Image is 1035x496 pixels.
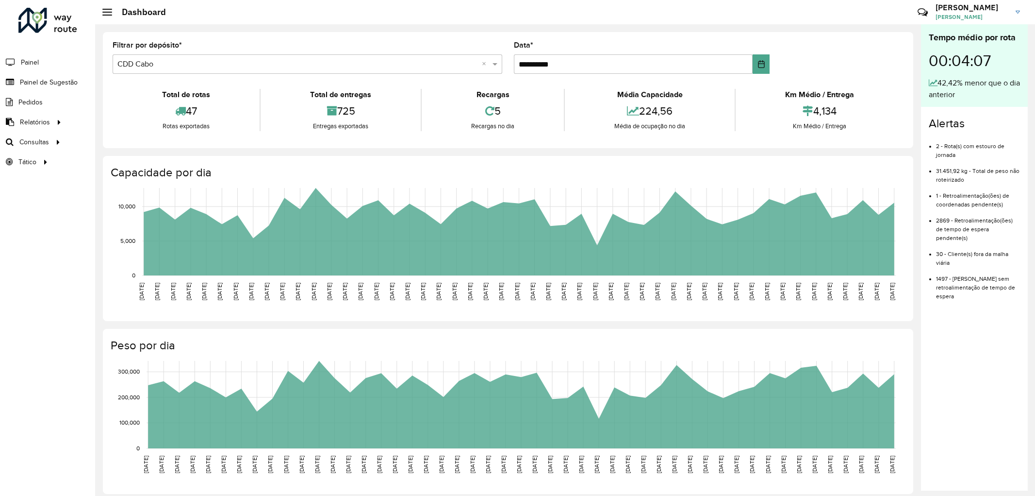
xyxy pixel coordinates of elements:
[936,184,1020,209] li: 1 - Retroalimentação(ões) de coordenadas pendente(s)
[516,456,522,473] text: [DATE]
[826,283,833,300] text: [DATE]
[609,456,615,473] text: [DATE]
[251,456,258,473] text: [DATE]
[236,456,242,473] text: [DATE]
[454,456,460,473] text: [DATE]
[404,283,411,300] text: [DATE]
[482,283,489,300] text: [DATE]
[373,283,379,300] text: [DATE]
[420,283,426,300] text: [DATE]
[389,283,395,300] text: [DATE]
[718,456,724,473] text: [DATE]
[345,456,351,473] text: [DATE]
[624,456,631,473] text: [DATE]
[738,101,901,121] div: 4,134
[531,456,538,473] text: [DATE]
[120,238,135,244] text: 5,000
[779,283,786,300] text: [DATE]
[936,209,1020,242] li: 2869 - Retroalimentação(ões) de tempo de espera pendente(s)
[733,283,739,300] text: [DATE]
[263,283,270,300] text: [DATE]
[936,13,1008,21] span: [PERSON_NAME]
[311,283,317,300] text: [DATE]
[136,445,140,451] text: 0
[143,456,149,473] text: [DATE]
[873,456,880,473] text: [DATE]
[687,456,693,473] text: [DATE]
[438,456,444,473] text: [DATE]
[189,456,196,473] text: [DATE]
[702,456,708,473] text: [DATE]
[608,283,614,300] text: [DATE]
[376,456,382,473] text: [DATE]
[498,283,504,300] text: [DATE]
[545,283,551,300] text: [DATE]
[567,121,732,131] div: Média de ocupação no dia
[111,166,904,180] h4: Capacidade por dia
[485,456,491,473] text: [DATE]
[115,89,257,101] div: Total de rotas
[738,121,901,131] div: Km Médio / Entrega
[314,456,320,473] text: [DATE]
[295,283,301,300] text: [DATE]
[578,456,584,473] text: [DATE]
[467,283,473,300] text: [DATE]
[936,159,1020,184] li: 31.451,92 kg - Total de peso não roteirizado
[640,456,646,473] text: [DATE]
[796,456,802,473] text: [DATE]
[912,2,933,23] a: Contato Rápido
[936,267,1020,301] li: 1497 - [PERSON_NAME] sem retroalimentação de tempo de espera
[435,283,442,300] text: [DATE]
[118,369,140,375] text: 300,000
[119,420,140,426] text: 100,000
[576,283,582,300] text: [DATE]
[811,456,818,473] text: [DATE]
[392,456,398,473] text: [DATE]
[361,456,367,473] text: [DATE]
[158,456,164,473] text: [DATE]
[562,456,569,473] text: [DATE]
[20,77,78,87] span: Painel de Sugestão
[154,283,160,300] text: [DATE]
[547,456,553,473] text: [DATE]
[780,456,787,473] text: [DATE]
[424,89,561,101] div: Recargas
[185,283,192,300] text: [DATE]
[113,39,182,51] label: Filtrar por depósito
[738,89,901,101] div: Km Médio / Entrega
[764,283,770,300] text: [DATE]
[357,283,363,300] text: [DATE]
[842,283,848,300] text: [DATE]
[216,283,223,300] text: [DATE]
[733,456,739,473] text: [DATE]
[263,89,418,101] div: Total de entregas
[639,283,645,300] text: [DATE]
[929,44,1020,77] div: 00:04:07
[263,101,418,121] div: 725
[795,283,801,300] text: [DATE]
[529,283,536,300] text: [DATE]
[929,77,1020,101] div: 42,42% menor que o dia anterior
[283,456,289,473] text: [DATE]
[842,456,849,473] text: [DATE]
[671,456,677,473] text: [DATE]
[500,456,507,473] text: [DATE]
[753,54,770,74] button: Choose Date
[112,7,166,17] h2: Dashboard
[717,283,723,300] text: [DATE]
[567,89,732,101] div: Média Capacidade
[201,283,207,300] text: [DATE]
[248,283,254,300] text: [DATE]
[936,242,1020,267] li: 30 - Cliente(s) fora da malha viária
[765,456,771,473] text: [DATE]
[21,57,39,68] span: Painel
[205,456,211,473] text: [DATE]
[560,283,567,300] text: [DATE]
[670,283,676,300] text: [DATE]
[19,137,49,147] span: Consultas
[298,456,305,473] text: [DATE]
[929,31,1020,44] div: Tempo médio por rota
[873,283,880,300] text: [DATE]
[889,456,895,473] text: [DATE]
[115,101,257,121] div: 47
